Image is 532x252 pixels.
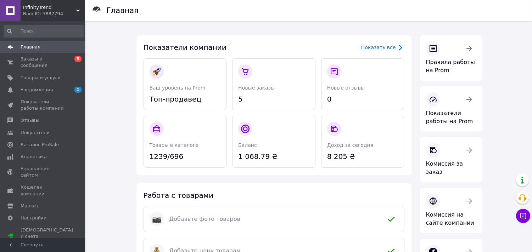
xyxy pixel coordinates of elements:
[21,87,53,93] span: Уведомления
[238,151,309,162] span: 1 068.79 ₴
[238,142,257,148] span: Баланс
[361,43,404,52] a: Показать все
[21,56,66,69] span: Заказы и сообщения
[361,44,396,51] div: Показать все
[21,117,39,124] span: Отзывы
[426,110,473,125] span: Показатели работы на Prom
[426,211,474,226] span: Комиссия на сайте компании
[21,44,40,50] span: Главная
[238,94,309,104] span: 5
[238,85,275,91] span: Новые заказы
[327,94,398,104] span: 0
[420,137,482,182] a: Комиссия за заказ
[21,166,66,178] span: Управление сайтом
[327,151,398,162] span: 8 205 ₴
[516,209,530,223] button: Чат с покупателем
[21,154,47,160] span: Аналитика
[327,85,365,91] span: Новые отзывы
[150,151,221,162] span: 1239/696
[426,160,463,175] span: Комиссия за заказ
[74,56,82,62] span: 5
[21,99,66,111] span: Показатели работы компании
[420,188,482,233] a: Комиссия на сайте компании
[144,191,213,200] span: Работа с товарами
[21,75,61,81] span: Товары и услуги
[21,203,39,209] span: Маркет
[21,184,66,197] span: Кошелек компании
[106,6,139,15] h1: Главная
[23,4,76,11] span: InfinityTrend
[23,11,85,17] div: Ваш ID: 3887794
[152,215,161,223] img: :camera:
[144,206,404,232] a: :camera:Добавьте фото товаров
[74,87,82,93] span: 1
[21,130,50,136] span: Покупатели
[21,142,59,148] span: Каталог ProSale
[327,142,373,148] span: Доход за сегодня
[21,227,73,246] span: [DEMOGRAPHIC_DATA] и счета
[144,43,226,52] span: Показатели компании
[150,85,206,91] span: Ваш уровень на Prom
[4,25,84,38] input: Поиск
[169,215,379,223] span: Добавьте фото товаров
[420,35,482,81] a: Правила работы на Prom
[21,215,46,221] span: Настройки
[150,94,221,104] span: Топ-продавец
[426,59,475,74] span: Правила работы на Prom
[150,142,198,148] span: Товары в каталоге
[152,67,161,76] img: :rocket:
[420,86,482,132] a: Показатели работы на Prom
